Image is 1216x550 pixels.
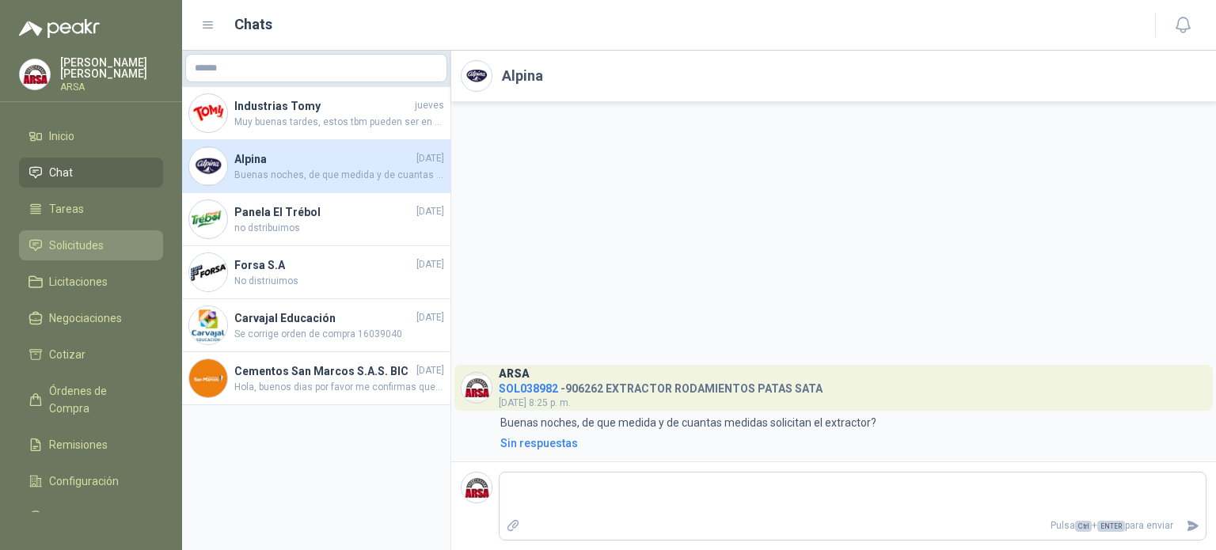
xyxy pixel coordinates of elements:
[234,150,413,168] h4: Alpina
[49,237,104,254] span: Solicitudes
[1097,521,1125,532] span: ENTER
[416,257,444,272] span: [DATE]
[49,436,108,453] span: Remisiones
[500,414,876,431] p: Buenas noches, de que medida y de cuantas medidas solicitan el extractor?
[189,306,227,344] img: Company Logo
[499,378,823,393] h4: - 906262 EXTRACTOR RODAMIENTOS PATAS SATA
[502,65,543,87] h2: Alpina
[189,94,227,132] img: Company Logo
[49,200,84,218] span: Tareas
[234,221,444,236] span: no dstribuimos
[189,253,227,291] img: Company Logo
[500,512,526,540] label: Adjuntar archivos
[182,140,450,193] a: Company LogoAlpina[DATE]Buenas noches, de que medida y de cuantas medidas solicitan el extractor?
[20,59,50,89] img: Company Logo
[416,151,444,166] span: [DATE]
[189,147,227,185] img: Company Logo
[415,98,444,113] span: jueves
[182,246,450,299] a: Company LogoForsa S.A[DATE]No distriuimos
[19,430,163,460] a: Remisiones
[189,359,227,397] img: Company Logo
[19,303,163,333] a: Negociaciones
[234,256,413,274] h4: Forsa S.A
[19,19,100,38] img: Logo peakr
[182,352,450,405] a: Company LogoCementos San Marcos S.A.S. BIC[DATE]Hola, buenos dias por favor me confirmas que sea ...
[49,273,108,290] span: Licitaciones
[499,382,558,395] span: SOL038982
[49,382,148,417] span: Órdenes de Compra
[49,472,119,490] span: Configuración
[234,380,444,395] span: Hola, buenos dias por favor me confirmas que sea en [GEOGRAPHIC_DATA]?
[499,397,571,408] span: [DATE] 8:25 p. m.
[49,309,122,327] span: Negociaciones
[189,200,227,238] img: Company Logo
[234,97,412,115] h4: Industrias Tomy
[182,299,450,352] a: Company LogoCarvajal Educación[DATE]Se corrige orden de compra 16039040
[500,434,578,452] div: Sin respuestas
[234,13,272,36] h1: Chats
[1075,521,1092,532] span: Ctrl
[19,503,163,533] a: Manuales y ayuda
[182,193,450,246] a: Company LogoPanela El Trébol[DATE]no dstribuimos
[526,512,1180,540] p: Pulsa + para enviar
[19,157,163,188] a: Chat
[234,115,444,130] span: Muy buenas tardes, estos tbm pueden ser en material Viton, gracias.
[499,370,530,378] h3: ARSA
[19,267,163,297] a: Licitaciones
[19,121,163,151] a: Inicio
[462,61,492,91] img: Company Logo
[19,230,163,260] a: Solicitudes
[19,194,163,224] a: Tareas
[234,327,444,342] span: Se corrige orden de compra 16039040
[234,362,413,380] h4: Cementos San Marcos S.A.S. BIC
[49,164,73,181] span: Chat
[416,204,444,219] span: [DATE]
[462,373,492,403] img: Company Logo
[60,57,163,79] p: [PERSON_NAME] [PERSON_NAME]
[462,472,492,503] img: Company Logo
[49,509,139,526] span: Manuales y ayuda
[49,127,74,145] span: Inicio
[234,309,413,327] h4: Carvajal Educación
[497,434,1206,452] a: Sin respuestas
[416,310,444,325] span: [DATE]
[234,274,444,289] span: No distriuimos
[19,339,163,370] a: Cotizar
[19,376,163,423] a: Órdenes de Compra
[1180,512,1206,540] button: Enviar
[49,346,85,363] span: Cotizar
[19,466,163,496] a: Configuración
[60,82,163,92] p: ARSA
[182,87,450,140] a: Company LogoIndustrias TomyjuevesMuy buenas tardes, estos tbm pueden ser en material Viton, gracias.
[416,363,444,378] span: [DATE]
[234,168,444,183] span: Buenas noches, de que medida y de cuantas medidas solicitan el extractor?
[234,203,413,221] h4: Panela El Trébol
